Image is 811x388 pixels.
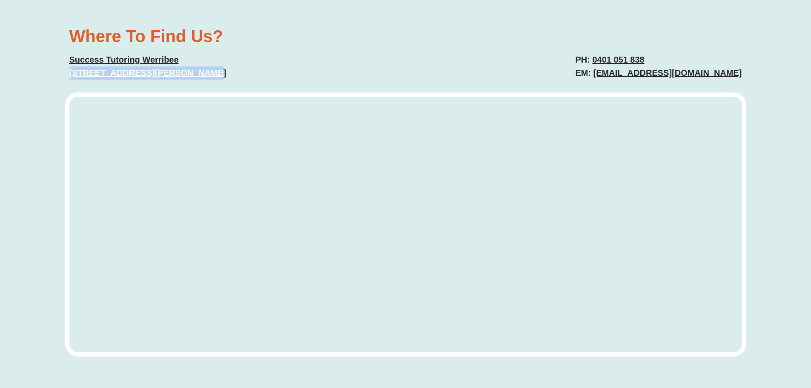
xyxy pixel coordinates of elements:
[69,55,226,78] a: Success Tutoring Werribee[STREET_ADDRESS][PERSON_NAME]
[69,97,742,352] iframe: Success Tutoring - Werribee
[592,55,644,64] a: 0401 051 838
[575,68,591,78] span: EM:
[669,292,811,388] iframe: Chat Widget
[575,55,590,64] span: PH:
[69,28,397,45] h2: Where To Find Us?
[593,68,742,78] a: [EMAIL_ADDRESS][DOMAIN_NAME]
